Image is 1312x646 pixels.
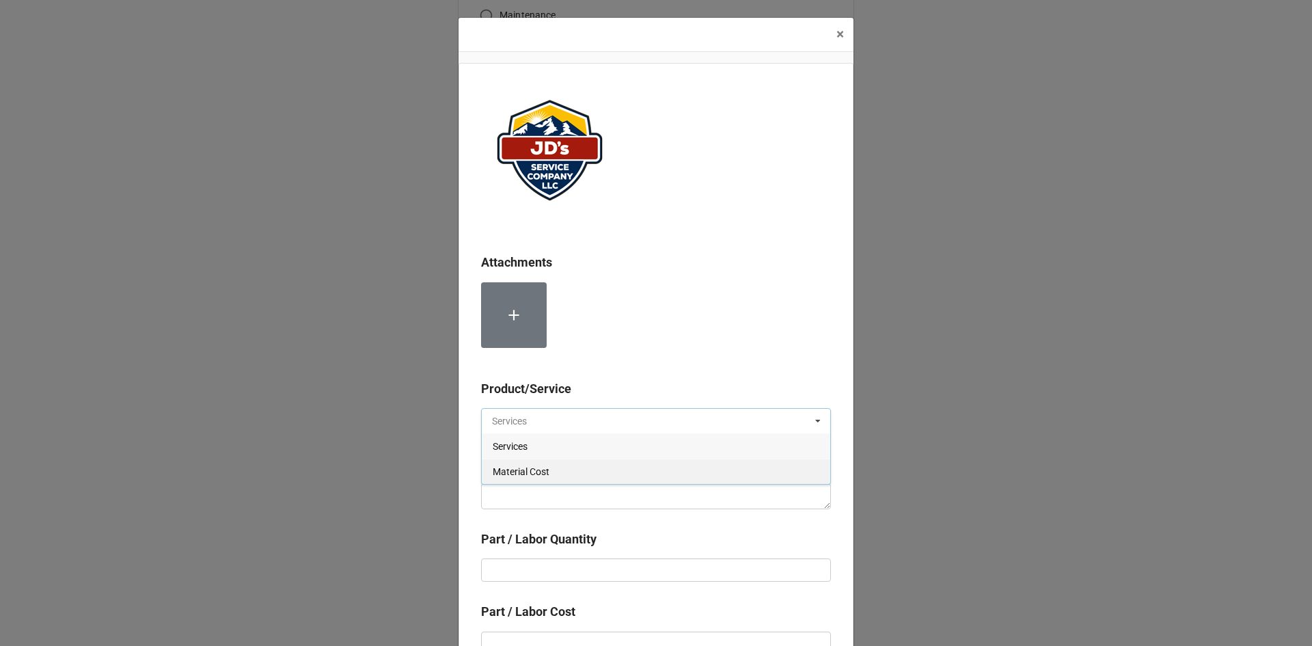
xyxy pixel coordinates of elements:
[493,441,528,452] span: Services
[481,85,618,215] img: ePqffAuANl%2FJDServiceCoLogo_website.png
[481,530,597,549] label: Part / Labor Quantity
[481,379,571,399] label: Product/Service
[493,466,549,477] span: Material Cost
[481,253,552,272] label: Attachments
[481,602,575,621] label: Part / Labor Cost
[836,26,844,42] span: ×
